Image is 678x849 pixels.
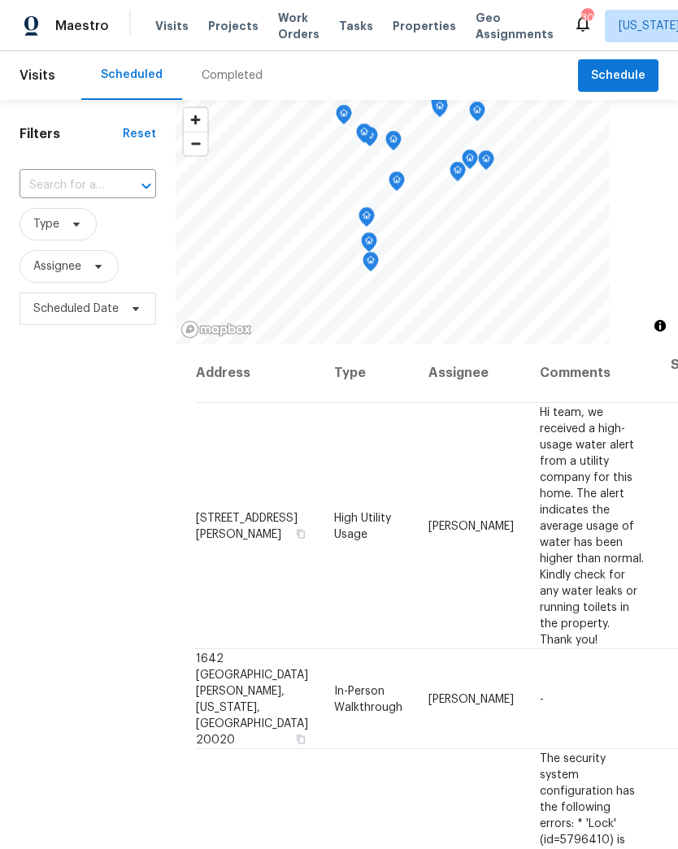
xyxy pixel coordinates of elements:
[20,58,55,93] span: Visits
[655,317,665,335] span: Toggle attribution
[208,18,259,34] span: Projects
[180,320,252,339] a: Mapbox homepage
[450,162,466,187] div: Map marker
[334,685,402,713] span: In-Person Walkthrough
[385,131,402,156] div: Map marker
[101,67,163,83] div: Scheduled
[334,512,391,539] span: High Utility Usage
[33,301,119,317] span: Scheduled Date
[462,149,478,175] div: Map marker
[176,100,610,344] canvas: Map
[527,344,658,403] th: Comments
[321,344,415,403] th: Type
[184,108,207,132] button: Zoom in
[431,93,447,119] div: Map marker
[33,258,81,275] span: Assignee
[540,406,644,645] span: Hi team, we received a high-usage water alert from a utility company for this home. The alert ind...
[33,216,59,232] span: Type
[155,18,189,34] span: Visits
[361,232,377,258] div: Map marker
[393,18,456,34] span: Properties
[469,102,485,127] div: Map marker
[123,126,156,142] div: Reset
[359,207,375,232] div: Map marker
[195,344,321,403] th: Address
[591,66,645,86] span: Schedule
[363,252,379,277] div: Map marker
[196,512,298,539] span: [STREET_ADDRESS][PERSON_NAME]
[581,10,593,26] div: 30
[415,344,527,403] th: Assignee
[184,132,207,155] button: Zoom out
[650,316,670,336] button: Toggle attribution
[20,173,111,198] input: Search for an address...
[293,731,308,746] button: Copy Address
[476,10,554,42] span: Geo Assignments
[478,150,494,175] div: Map marker
[339,20,373,32] span: Tasks
[540,693,544,704] span: -
[293,526,308,540] button: Copy Address
[432,97,448,123] div: Map marker
[196,652,308,745] span: 1642 [GEOGRAPHIC_DATA][PERSON_NAME], [US_STATE], [GEOGRAPHIC_DATA] 20020
[20,126,123,142] h1: Filters
[428,693,514,704] span: [PERSON_NAME]
[202,67,263,84] div: Completed
[135,175,158,197] button: Open
[428,520,514,531] span: [PERSON_NAME]
[578,59,658,93] button: Schedule
[356,123,372,149] div: Map marker
[55,18,109,34] span: Maestro
[389,171,405,197] div: Map marker
[278,10,319,42] span: Work Orders
[336,105,352,130] div: Map marker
